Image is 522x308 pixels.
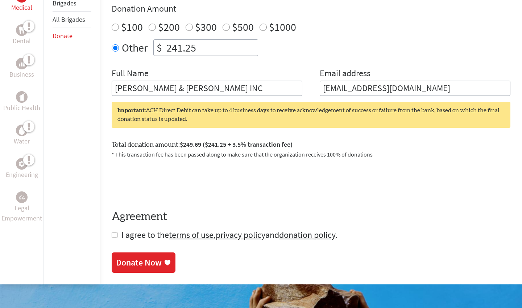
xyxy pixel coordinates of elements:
[112,102,510,128] div: ACH Direct Debit can take up to 4 business days to receive acknowledgement of success or failure ...
[112,3,510,15] h4: Donation Amount
[16,24,28,36] div: Dental
[53,32,72,40] a: Donate
[121,229,337,240] span: I agree to the , and .
[16,91,28,103] div: Public Health
[320,81,510,96] input: Your Email
[269,20,296,34] label: $1000
[53,12,91,28] li: All Brigades
[16,191,28,203] div: Legal Empowerment
[195,20,217,34] label: $300
[11,3,32,13] p: Medical
[216,229,265,240] a: privacy policy
[16,158,28,170] div: Engineering
[6,158,38,180] a: EngineeringEngineering
[9,58,34,80] a: BusinessBusiness
[19,126,25,135] img: Water
[112,150,510,159] p: * This transaction fee has been passed along to make sure that the organization receives 100% of ...
[6,170,38,180] p: Engineering
[3,103,40,113] p: Public Health
[13,24,31,46] a: DentalDental
[1,203,42,223] p: Legal Empowerment
[112,139,293,150] label: Total donation amount:
[154,40,165,56] div: $
[112,252,175,273] a: Donate Now
[116,257,162,268] div: Donate Now
[117,108,146,113] strong: Important:
[53,28,91,44] li: Donate
[112,167,222,196] iframe: reCAPTCHA
[19,93,25,101] img: Public Health
[19,161,25,167] img: Engineering
[112,68,149,81] label: Full Name
[19,195,25,199] img: Legal Empowerment
[320,68,370,81] label: Email address
[9,69,34,80] p: Business
[279,229,335,240] a: donation policy
[121,20,143,34] label: $100
[3,91,40,113] a: Public HealthPublic Health
[165,40,258,56] input: Enter Amount
[14,136,30,146] p: Water
[158,20,180,34] label: $200
[16,125,28,136] div: Water
[16,58,28,69] div: Business
[14,125,30,146] a: WaterWater
[180,140,293,149] span: $249.69 ($241.25 + 3.5% transaction fee)
[112,81,302,96] input: Enter Full Name
[169,229,214,240] a: terms of use
[19,61,25,66] img: Business
[53,15,85,24] a: All Brigades
[122,39,148,56] label: Other
[1,191,42,223] a: Legal EmpowermentLegal Empowerment
[112,210,510,223] h4: Agreement
[232,20,254,34] label: $500
[19,27,25,34] img: Dental
[13,36,31,46] p: Dental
